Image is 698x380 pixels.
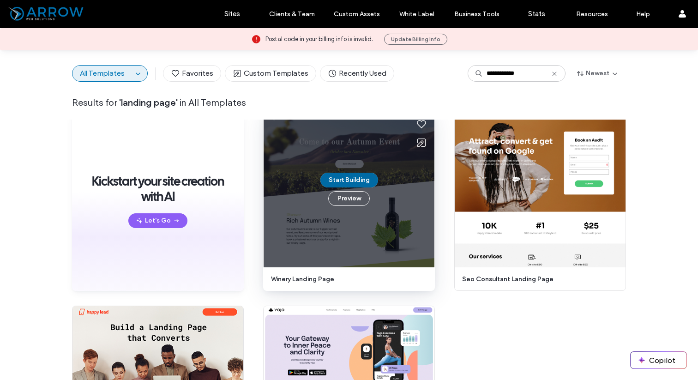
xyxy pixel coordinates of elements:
span: Favorites [171,68,213,78]
span: ' landing page ' [119,97,178,108]
label: White Label [399,10,434,18]
button: Let's Go [128,213,187,228]
label: Sites [224,10,240,18]
button: Preview [328,191,370,206]
label: Help [636,10,650,18]
span: Help [21,6,40,15]
span: winery landing page [271,275,421,284]
span: Kickstart your site creation with AI [86,174,230,204]
button: Newest [569,66,626,81]
span: All Templates [80,69,125,78]
button: Favorites [163,65,221,82]
label: Custom Assets [334,10,380,18]
span: Postal code in your billing info is invalid. [265,35,373,44]
label: Business Tools [454,10,499,18]
button: Copilot [631,352,686,368]
label: Clients & Team [269,10,315,18]
span: Recently Used [328,68,386,78]
button: Custom Templates [225,65,316,82]
span: seo consultant landing page [462,275,613,284]
button: Update Billing Info [384,34,447,45]
span: Results for in All Templates [72,97,626,109]
button: All Templates [72,66,132,81]
label: Resources [576,10,608,18]
span: Custom Templates [233,68,308,78]
button: Recently Used [320,65,394,82]
button: Start Building [320,173,378,187]
label: Stats [528,10,545,18]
